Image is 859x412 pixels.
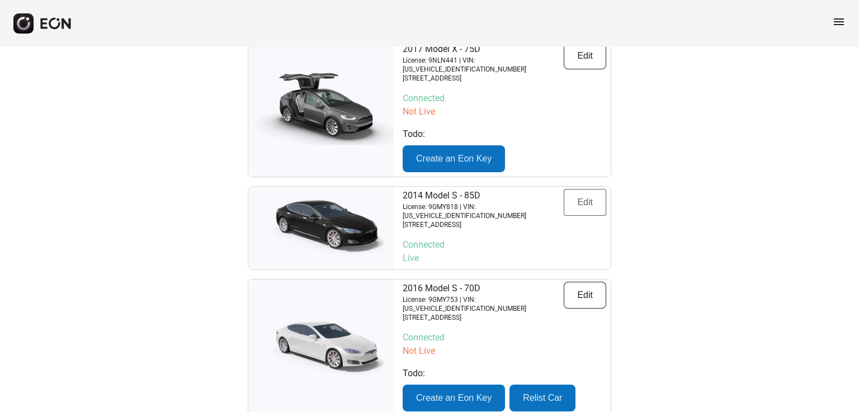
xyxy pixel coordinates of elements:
img: car [248,311,394,384]
button: Edit [564,189,606,216]
p: [STREET_ADDRESS] [403,220,564,229]
p: 2014 Model S - 85D [403,189,564,202]
button: Create an Eon Key [403,385,505,411]
button: Relist Car [509,385,575,411]
p: Not Live [403,105,606,119]
p: Not Live [403,344,606,358]
button: Edit [564,42,606,69]
button: Create an Eon Key [403,145,505,172]
p: License: 9GMY818 | VIN: [US_VEHICLE_IDENTIFICATION_NUMBER] [403,202,564,220]
p: Connected [403,92,606,105]
p: [STREET_ADDRESS] [403,74,564,83]
p: [STREET_ADDRESS] [403,313,564,322]
p: Live [403,252,606,265]
span: menu [832,15,846,29]
p: License: 9GMY753 | VIN: [US_VEHICLE_IDENTIFICATION_NUMBER] [403,295,564,313]
p: 2017 Model X - 75D [403,42,564,56]
img: car [248,192,394,264]
p: 2016 Model S - 70D [403,282,564,295]
button: Edit [564,282,606,309]
p: Connected [403,331,606,344]
img: car [248,72,394,145]
p: Todo: [403,367,606,380]
p: Todo: [403,127,606,141]
p: Connected [403,238,606,252]
p: License: 9NLN441 | VIN: [US_VEHICLE_IDENTIFICATION_NUMBER] [403,56,564,74]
